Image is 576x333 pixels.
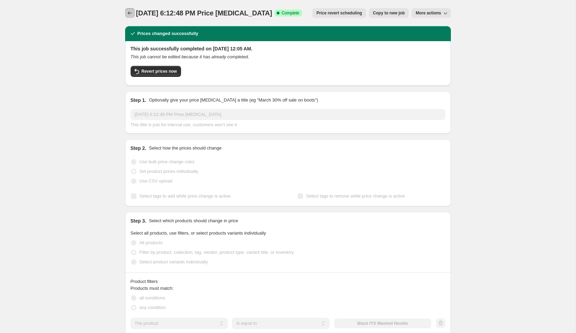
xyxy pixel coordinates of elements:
[125,8,135,18] button: Price change jobs
[140,193,231,199] span: Select tags to add while price change is active
[373,10,405,16] span: Copy to new job
[131,97,146,104] h2: Step 1.
[137,30,199,37] h2: Prices changed successfully
[369,8,409,18] button: Copy to new job
[140,178,172,183] span: Use CSV upload
[281,10,299,16] span: Complete
[312,8,366,18] button: Price revert scheduling
[131,278,445,285] div: Product filters
[136,9,272,17] span: [DATE] 6:12:48 PM Price [MEDICAL_DATA]
[316,10,362,16] span: Price revert scheduling
[140,295,165,300] span: all conditions
[149,145,221,152] p: Select how the prices should change
[131,286,174,291] span: Products must match:
[131,145,146,152] h2: Step 2.
[306,193,405,199] span: Select tags to remove while price change is active
[140,305,166,310] span: any condition
[149,97,318,104] p: Optionally give your price [MEDICAL_DATA] a title (eg "March 30% off sale on boots")
[416,10,441,16] span: More actions
[142,69,177,74] span: Revert prices now
[131,217,146,224] h2: Step 3.
[149,217,238,224] p: Select which products should change in price
[131,122,237,127] span: This title is just for internal use, customers won't see it
[131,230,266,236] span: Select all products, use filters, or select products variants individually
[140,259,208,264] span: Select product variants individually
[140,169,199,174] span: Set product prices individually
[140,240,163,245] span: All products
[131,54,249,59] i: This job cannot be edited because it has already completed.
[140,250,294,255] span: Filter by product, collection, tag, vendor, product type, variant title, or inventory
[131,45,445,52] h2: This job successfully completed on [DATE] 12:05 AM.
[140,159,194,164] span: Use bulk price change rules
[131,109,445,120] input: 30% off holiday sale
[411,8,451,18] button: More actions
[131,66,181,77] button: Revert prices now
